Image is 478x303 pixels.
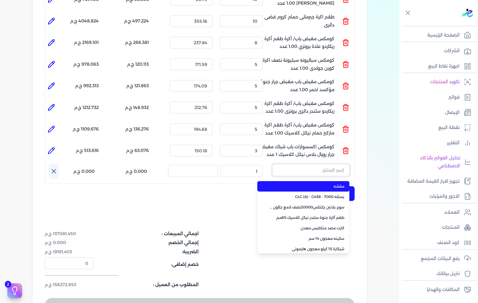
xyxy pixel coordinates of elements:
a: الشركات [399,45,474,57]
a: نقطة البيع [399,121,474,134]
a: تجهيز اقرار القيمة المضافة [399,175,474,188]
span: شيكارة 15 كيلو معجون هارمونى [270,246,345,252]
p: 2169.101 ج.م [74,39,99,47]
span: 2 [5,281,11,288]
p: 136.276 ج.م [125,125,149,133]
dd: 0.000 ج.م [45,239,94,246]
span: بستله 7000 - GLC (A) - G458 [270,194,345,200]
a: العملاء [399,206,474,219]
p: 992.313 ج.م [75,82,99,90]
dt: المطلوب من العميل : [97,282,199,288]
p: رفع البيانات المجمع [421,255,460,263]
button: 2 [7,283,22,298]
p: التقارير [447,139,460,147]
p: نقطة البيع [438,124,460,132]
p: كومكس اكسسوارات باب شباك مقبض جرار رويال بلاس نيكل كلاسيك 1 عدد [258,142,335,159]
dt: إجمالي الخصم: [97,239,199,246]
a: التقارير [399,137,474,150]
dd: 19191.403 ج.م [45,249,94,255]
p: الشركات [444,47,460,55]
p: كومكس مقبض باب مقبض جرار جنوة مؤكسد احمر 1.00 عدد [258,78,335,94]
span: مقشه [270,184,345,189]
a: الصفحة الرئيسية [399,29,474,42]
p: كود الصنف [437,239,460,247]
p: 497.224 ج.م [124,17,149,25]
dt: اجمالي المبيعات : [97,231,199,237]
p: 63.076 ج.م [126,147,149,155]
a: رفع البيانات المجمع [399,252,474,265]
p: تحليل الفواتير بالذكاء الاصطناعي [402,154,460,170]
a: اجهزة نقاط البيع [399,60,474,73]
a: تحليل الفواتير بالذكاء الاصطناعي [399,152,474,172]
p: كومكس مقبض باب/ أكرة طقم اكرة ريكاردو سلندر دائرى برونزى 1.00 عدد [258,99,335,116]
p: 1109.676 ج.م [73,125,99,133]
p: طقم اكرة جيرمانى حمام كروم فضى دائرى [258,13,335,29]
p: 266.381 ج.م [125,39,149,47]
p: الصفحة الرئيسية [427,31,460,39]
p: 978.063 ج.م [73,60,99,68]
dt: الضريبة: [97,249,199,255]
p: الاجور والمرتبات [429,192,460,200]
p: 0.000 ج.م [126,168,147,176]
p: تجهيز اقرار القيمة المضافة [407,177,460,185]
span: كارت مصد مناطيس معدن [270,225,345,231]
span: سوبر بلاتين جلتكس20000نصف لامع جالون 2.7 لتر Base A [270,204,345,210]
a: الإيصال [399,106,474,119]
p: اجهزة نقاط البيع [428,62,460,70]
span: سكينه معجون 14 سم [270,236,345,241]
p: كومكس مقبض باب/ أكرة طقم اكرة ماركيز حمام نيكل كلاسيك 1.00 عدد [258,121,335,138]
a: الاجور والمرتبات [399,190,474,203]
p: الإيصال [445,109,460,117]
img: logo [462,9,473,17]
p: تنزيل بياناتك [437,270,460,278]
p: تكويد المنتجات [430,78,460,86]
p: 4048.824 ج.م [70,17,99,25]
button: إسم المنتج [273,164,350,178]
p: المنتجات [442,223,460,231]
p: كومكس سباليونه سبليونة نصف اكرة كوين جولدى 1.00 عدد [258,56,335,72]
p: كومكس مقبض باب/ أكرة طقم أكرة ريكاردو عادة برونزي 1.00 عدد [258,34,335,51]
p: 1212.732 ج.م [74,104,99,112]
dt: خصم إضافى: [97,258,199,269]
input: إسم المنتج [273,164,350,176]
p: 120.113 ج.م [127,60,149,68]
p: 148.932 ج.م [125,104,149,112]
p: فواتير [448,93,460,101]
dd: 137081.450 ج.م [45,231,94,237]
p: المكافات والهدايا [427,286,460,294]
span: طقم أكرة جنوة سلندر نيكل كلاسيك 85مم [270,215,345,220]
a: المنتجات [399,221,474,234]
a: تكويد المنتجات [399,76,474,88]
a: كود الصنف [399,236,474,249]
a: فواتير [399,91,474,104]
p: 513.616 ج.م [76,147,99,155]
p: 0.000 ج.م [73,168,95,176]
a: تنزيل بياناتك [399,267,474,280]
a: المكافات والهدايا [399,283,474,296]
dd: 156272.853 ج.م [45,282,94,288]
p: 121.863 ج.م [126,82,149,90]
ul: إسم المنتج [257,180,350,254]
p: العملاء [444,208,460,216]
